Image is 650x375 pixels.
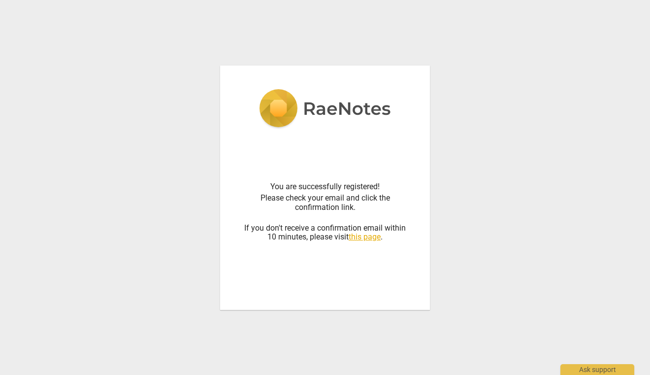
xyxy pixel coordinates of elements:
div: Ask support [560,364,634,375]
a: this page [349,232,381,241]
div: If you don't receive a confirmation email within 10 minutes, please visit . [244,214,406,241]
div: Please check your email and click the confirmation link. [244,194,406,212]
div: You are successfully registered! [244,182,406,191]
img: 5ac2273c67554f335776073100b6d88f.svg [259,89,391,130]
